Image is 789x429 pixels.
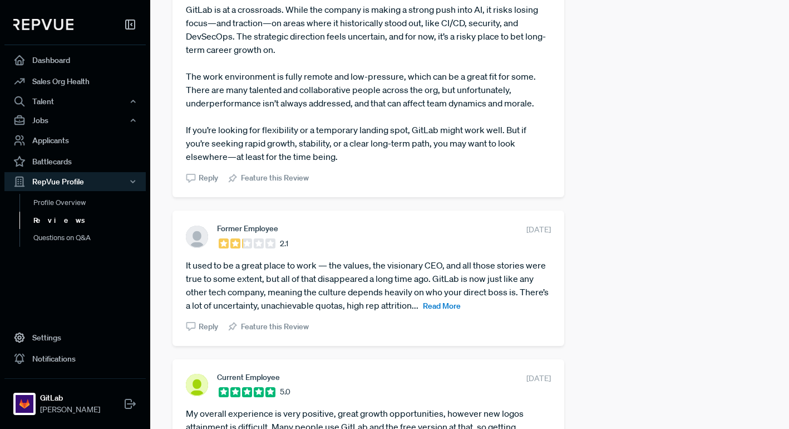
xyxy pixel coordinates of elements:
[217,373,280,382] span: Current Employee
[16,395,33,413] img: GitLab
[4,111,146,130] button: Jobs
[4,172,146,191] button: RepVue Profile
[4,130,146,151] a: Applicants
[4,348,146,369] a: Notifications
[40,392,100,404] strong: GitLab
[186,3,551,163] article: GitLab is at a crossroads. While the company is making a strong push into AI, it risks losing foc...
[241,172,309,184] span: Feature this Review
[4,71,146,92] a: Sales Org Health
[13,19,73,30] img: RepVue
[40,404,100,416] span: [PERSON_NAME]
[241,321,309,333] span: Feature this Review
[19,229,161,247] a: Questions on Q&A
[199,321,218,333] span: Reply
[526,224,551,236] span: [DATE]
[526,373,551,384] span: [DATE]
[217,224,278,233] span: Former Employee
[4,378,146,420] a: GitLabGitLab[PERSON_NAME]
[423,301,461,311] span: Read More
[4,92,146,111] button: Talent
[4,151,146,172] a: Battlecards
[186,259,551,312] article: It used to be a great place to work — the values, the visionary CEO, and all those stories were t...
[280,238,288,250] span: 2.1
[199,172,218,184] span: Reply
[4,50,146,71] a: Dashboard
[4,327,146,348] a: Settings
[19,212,161,230] a: Reviews
[280,386,290,398] span: 5.0
[19,194,161,212] a: Profile Overview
